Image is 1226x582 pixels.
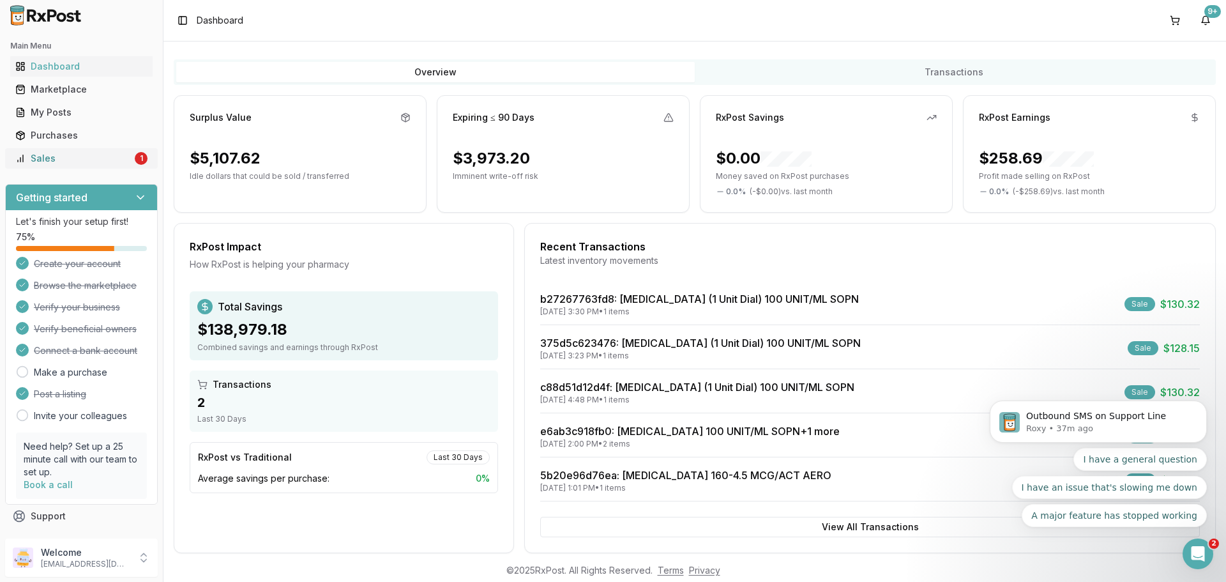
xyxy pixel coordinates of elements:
div: $0.00 [716,148,812,169]
a: c88d51d12d4f: [MEDICAL_DATA] (1 Unit Dial) 100 UNIT/ML SOPN [540,381,854,394]
iframe: Intercom notifications message [971,387,1226,548]
h3: Getting started [16,190,87,205]
p: [EMAIL_ADDRESS][DOMAIN_NAME] [41,559,130,569]
div: 9+ [1204,5,1221,18]
a: 375d5c623476: [MEDICAL_DATA] (1 Unit Dial) 100 UNIT/ML SOPN [540,337,861,349]
div: [DATE] 2:00 PM • 2 items [540,439,840,449]
span: Average savings per purchase: [198,472,329,485]
span: Create your account [34,257,121,270]
span: Feedback [31,533,74,546]
div: Marketplace [15,83,148,96]
div: Combined savings and earnings through RxPost [197,342,490,353]
div: RxPost vs Traditional [198,451,292,464]
span: Transactions [213,378,271,391]
span: 75 % [16,231,35,243]
div: My Posts [15,106,148,119]
span: $130.32 [1160,385,1200,400]
span: 2 [1209,539,1219,549]
div: Last 30 Days [197,414,490,424]
span: Connect a bank account [34,344,137,357]
div: 1 [135,152,148,165]
iframe: Intercom live chat [1183,539,1213,569]
button: Support [5,505,158,528]
a: Book a call [24,479,73,490]
span: $128.15 [1163,341,1200,356]
span: Post a listing [34,388,86,401]
div: $3,973.20 [453,148,530,169]
div: Latest inventory movements [540,254,1200,267]
a: e6ab3c918fb0: [MEDICAL_DATA] 100 UNIT/ML SOPN+1 more [540,425,840,438]
button: Transactions [695,62,1213,82]
img: User avatar [13,548,33,568]
span: Dashboard [197,14,243,27]
button: Dashboard [5,56,158,77]
a: Dashboard [10,55,153,78]
a: Invite your colleagues [34,410,127,422]
a: Terms [658,565,684,576]
button: Sales1 [5,148,158,169]
img: RxPost Logo [5,5,87,26]
div: RxPost Impact [190,239,498,254]
a: Sales1 [10,147,153,170]
div: Expiring ≤ 90 Days [453,111,534,124]
p: Money saved on RxPost purchases [716,171,937,181]
div: Surplus Value [190,111,252,124]
button: View All Transactions [540,517,1200,537]
span: $130.32 [1160,296,1200,312]
p: Profit made selling on RxPost [979,171,1200,181]
a: Marketplace [10,78,153,101]
span: Verify beneficial owners [34,323,137,335]
p: Idle dollars that could be sold / transferred [190,171,411,181]
button: Purchases [5,125,158,146]
span: 0.0 % [989,187,1009,197]
button: 9+ [1195,10,1216,31]
div: RxPost Savings [716,111,784,124]
p: Imminent write-off risk [453,171,674,181]
button: My Posts [5,102,158,123]
div: [DATE] 3:23 PM • 1 items [540,351,861,361]
div: Sale [1124,297,1155,311]
a: Purchases [10,124,153,147]
span: 0.0 % [726,187,746,197]
a: 5b20e96d76ea: [MEDICAL_DATA] 160-4.5 MCG/ACT AERO [540,469,831,482]
p: Welcome [41,546,130,559]
div: Dashboard [15,60,148,73]
span: ( - $258.69 ) vs. last month [1013,187,1105,197]
button: Feedback [5,528,158,551]
div: [DATE] 4:48 PM • 1 items [540,395,854,405]
span: 0 % [476,472,490,485]
p: Need help? Set up a 25 minute call with our team to set up. [24,440,139,479]
span: ( - $0.00 ) vs. last month [750,187,833,197]
p: Let's finish your setup first! [16,215,147,228]
a: Privacy [689,565,720,576]
span: Total Savings [218,299,282,314]
div: $138,979.18 [197,319,490,340]
button: Overview [176,62,695,82]
div: 2 [197,394,490,411]
div: $258.69 [979,148,1094,169]
a: b27267763fd8: [MEDICAL_DATA] (1 Unit Dial) 100 UNIT/ML SOPN [540,293,859,305]
nav: breadcrumb [197,14,243,27]
div: How RxPost is helping your pharmacy [190,258,498,271]
button: Marketplace [5,79,158,100]
span: Verify your business [34,301,120,314]
div: [DATE] 3:30 PM • 1 items [540,307,859,317]
div: RxPost Earnings [979,111,1050,124]
div: Recent Transactions [540,239,1200,254]
div: $5,107.62 [190,148,261,169]
span: Browse the marketplace [34,279,137,292]
div: Sales [15,152,132,165]
div: [DATE] 1:01 PM • 1 items [540,483,831,493]
a: My Posts [10,101,153,124]
a: Make a purchase [34,366,107,379]
h2: Main Menu [10,41,153,51]
div: Sale [1128,341,1158,355]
